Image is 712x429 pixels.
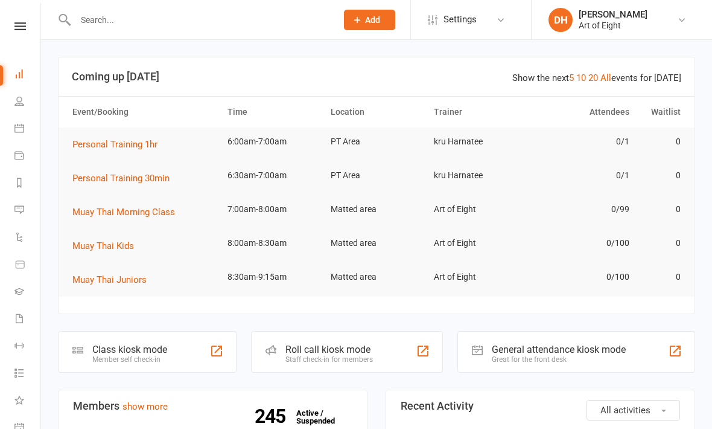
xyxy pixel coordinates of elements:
td: Art of Eight [428,195,532,224]
div: Great for the front desk [492,355,626,364]
td: 0/99 [532,195,635,224]
td: 0 [635,161,687,190]
div: DH [548,8,573,32]
div: General attendance kiosk mode [492,344,626,355]
a: 10 [576,73,586,83]
span: Personal Training 30min [72,173,170,184]
th: Event/Booking [67,97,222,127]
th: Attendees [532,97,635,127]
button: Personal Training 30min [72,171,178,185]
td: Matted area [325,229,428,257]
a: Dashboard [14,62,42,89]
span: Muay Thai Juniors [72,274,147,285]
td: 6:00am-7:00am [222,127,325,156]
td: Matted area [325,195,428,224]
input: Search... [72,11,328,28]
span: Add [365,15,380,25]
td: Art of Eight [428,229,532,257]
a: 5 [569,73,574,83]
td: kru Harnatee [428,127,532,156]
th: Location [325,97,428,127]
a: Product Sales [14,252,42,279]
button: Muay Thai Morning Class [72,205,183,219]
button: Add [344,10,395,30]
div: Art of Eight [579,20,647,31]
a: 20 [588,73,598,83]
a: What's New [14,388,42,415]
td: 7:00am-8:00am [222,195,325,224]
td: PT Area [325,161,428,190]
h3: Coming up [DATE] [72,71,681,83]
td: PT Area [325,127,428,156]
td: 0 [635,229,687,257]
span: Muay Thai Kids [72,240,134,251]
a: People [14,89,42,116]
td: 8:30am-9:15am [222,263,325,291]
a: Calendar [14,116,42,143]
div: [PERSON_NAME] [579,9,647,20]
a: All [600,73,611,83]
button: Muay Thai Juniors [72,273,155,287]
span: All activities [600,405,650,416]
div: Class kiosk mode [92,344,167,355]
span: Settings [443,6,477,33]
td: kru Harnatee [428,161,532,190]
div: Staff check-in for members [285,355,373,364]
th: Waitlist [635,97,687,127]
td: Matted area [325,263,428,291]
h3: Recent Activity [401,400,680,412]
div: Show the next events for [DATE] [512,71,681,85]
a: show more [122,401,168,412]
h3: Members [73,400,352,412]
td: 0 [635,195,687,224]
a: Reports [14,170,42,198]
td: 0/100 [532,263,635,291]
td: 0 [635,127,687,156]
span: Muay Thai Morning Class [72,207,175,218]
td: 0/100 [532,229,635,257]
strong: 245 [255,407,290,425]
div: Member self check-in [92,355,167,364]
td: 6:30am-7:00am [222,161,325,190]
td: 0/1 [532,161,635,190]
td: 8:00am-8:30am [222,229,325,257]
a: Payments [14,143,42,170]
td: 0 [635,263,687,291]
td: Art of Eight [428,263,532,291]
button: Personal Training 1hr [72,137,166,152]
span: Personal Training 1hr [72,139,157,150]
th: Trainer [428,97,532,127]
th: Time [222,97,325,127]
td: 0/1 [532,127,635,156]
button: All activities [586,400,680,421]
div: Roll call kiosk mode [285,344,373,355]
button: Muay Thai Kids [72,239,142,253]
